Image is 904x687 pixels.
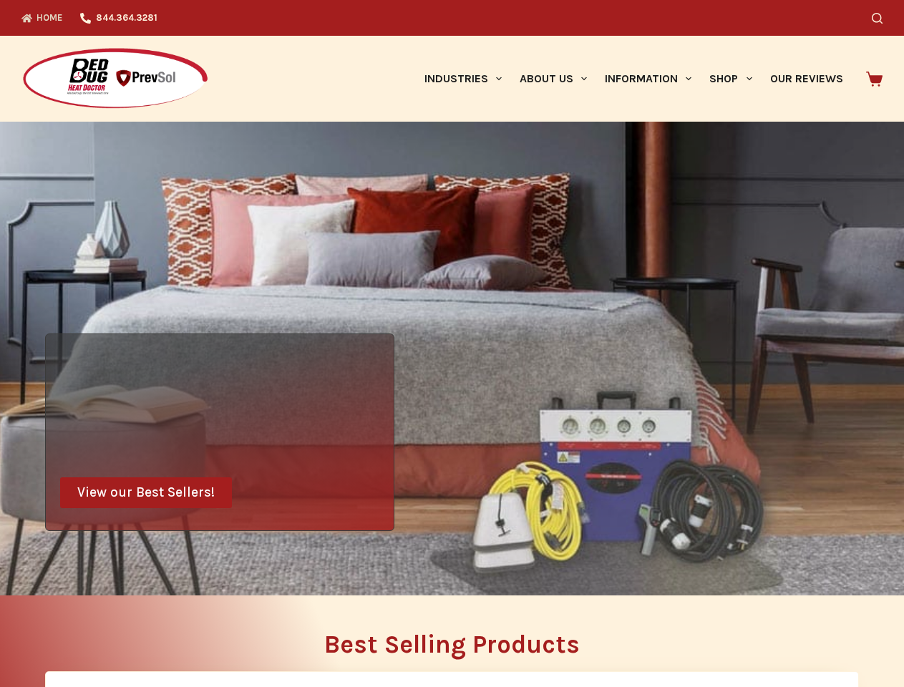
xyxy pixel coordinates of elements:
[872,13,883,24] button: Search
[60,477,232,508] a: View our Best Sellers!
[415,36,852,122] nav: Primary
[701,36,761,122] a: Shop
[77,486,215,500] span: View our Best Sellers!
[415,36,510,122] a: Industries
[596,36,701,122] a: Information
[761,36,852,122] a: Our Reviews
[21,47,209,111] img: Prevsol/Bed Bug Heat Doctor
[510,36,596,122] a: About Us
[45,632,859,657] h2: Best Selling Products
